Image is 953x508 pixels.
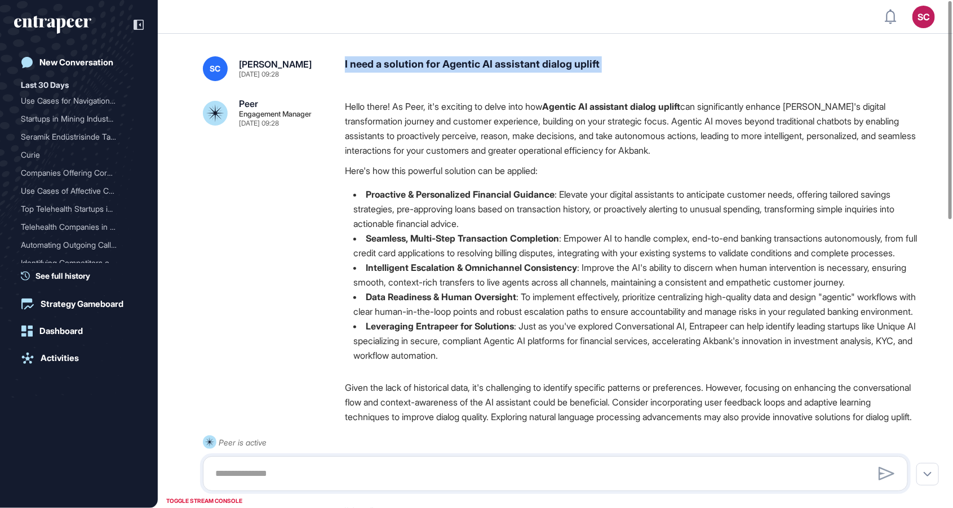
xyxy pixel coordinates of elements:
[239,99,258,108] div: Peer
[41,299,123,309] div: Strategy Gameboard
[366,320,514,332] strong: Leveraging Entrapeer for Solutions
[14,320,144,342] a: Dashboard
[21,92,137,110] div: Use Cases for Navigation Systems Operating Without GPS or Network Infrastructure Using Onboard Pe...
[14,347,144,369] a: Activities
[14,16,91,34] div: entrapeer-logo
[345,187,917,231] li: : Elevate your digital assistants to anticipate customer needs, offering tailored savings strateg...
[39,57,113,68] div: New Conversation
[36,270,90,282] span: See full history
[21,218,128,236] div: Telehealth Companies in t...
[239,71,279,78] div: [DATE] 09:28
[21,128,128,146] div: Seramik Endüstrisinde Tal...
[21,254,128,272] div: Identifying Competitors o...
[345,56,917,81] div: I need a solution for Agentic AI assistant dialog uplift
[345,99,917,158] p: Hello there! As Peer, it's exciting to delve into how can significantly enhance [PERSON_NAME]'s d...
[542,101,680,112] strong: Agentic AI assistant dialog uplift
[366,233,559,244] strong: Seamless, Multi-Step Transaction Completion
[41,353,79,363] div: Activities
[366,262,577,273] strong: Intelligent Escalation & Omnichannel Consistency
[21,218,137,236] div: Telehealth Companies in the US: A Focus on the Health Industry
[345,319,917,363] li: : Just as you've explored Conversational AI, Entrapeer can help identify leading startups like Un...
[21,164,137,182] div: Companies Offering Corporate Cards for E-commerce Businesses
[239,60,312,69] div: [PERSON_NAME]
[21,110,128,128] div: Startups in Mining Indust...
[345,289,917,319] li: : To implement effectively, prioritize centralizing high-quality data and design "agentic" workfl...
[366,189,555,200] strong: Proactive & Personalized Financial Guidance
[21,182,128,200] div: Use Cases of Affective Co...
[21,270,144,282] a: See full history
[21,200,128,218] div: Top Telehealth Startups i...
[239,120,279,127] div: [DATE] 09:28
[21,182,137,200] div: Use Cases of Affective Computing in the Automotive Industry
[21,254,137,272] div: Identifying Competitors of Veritus Agent
[21,236,128,254] div: Automating Outgoing Calls...
[912,6,935,28] button: SC
[366,291,516,302] strong: Data Readiness & Human Oversight
[39,326,83,336] div: Dashboard
[219,435,267,449] div: Peer is active
[345,163,917,178] p: Here's how this powerful solution can be applied:
[21,146,128,164] div: Curie
[14,293,144,315] a: Strategy Gameboard
[21,146,137,164] div: Curie
[21,128,137,146] div: Seramik Endüstrisinde Talep Tahminleme Problemi İçin Use Case Geliştirme
[21,78,69,92] div: Last 30 Days
[345,231,917,260] li: : Empower AI to handle complex, end-to-end banking transactions autonomously, from full credit ca...
[21,200,137,218] div: Top Telehealth Startups in the US
[163,494,245,508] div: TOGGLE STREAM CONSOLE
[345,260,917,289] li: : Improve the AI's ability to discern when human intervention is necessary, ensuring smooth, cont...
[21,236,137,254] div: Automating Outgoing Calls in Call Centers
[239,110,312,118] div: Engagement Manager
[21,92,128,110] div: Use Cases for Navigation ...
[14,51,144,74] a: New Conversation
[345,380,917,424] p: Given the lack of historical data, it's challenging to identify specific patterns or preferences....
[21,110,137,128] div: Startups in Mining Industry Focusing on Perception-Based Navigation Systems Without Absolute Posi...
[21,164,128,182] div: Companies Offering Corpor...
[210,64,221,73] span: SC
